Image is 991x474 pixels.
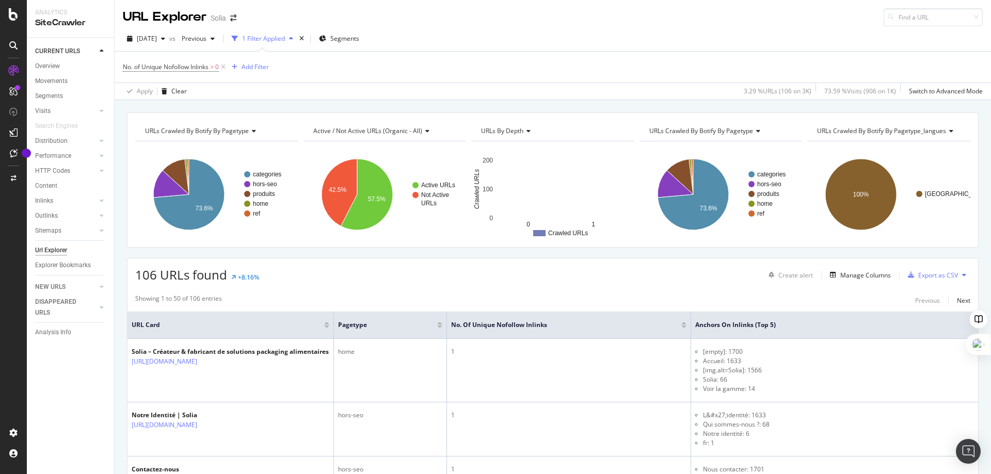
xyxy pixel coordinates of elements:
[905,83,983,100] button: Switch to Advanced Mode
[137,87,153,95] div: Apply
[473,169,481,209] text: Crawled URLs
[137,34,157,43] span: 2025 Jul. 27th
[132,356,197,367] a: [URL][DOMAIN_NAME]
[253,190,275,198] text: produits
[35,121,88,132] a: Search Engines
[35,166,97,176] a: HTTP Codes
[778,271,813,280] div: Create alert
[35,106,97,117] a: Visits
[132,411,219,420] div: Notre Identité | Solia
[918,271,958,280] div: Export as CSV
[490,215,493,222] text: 0
[132,320,322,330] span: URL Card
[840,271,891,280] div: Manage Columns
[178,34,206,43] span: Previous
[703,375,974,384] li: Solia: 66
[303,150,467,239] svg: A chart.
[35,8,106,17] div: Analytics
[421,200,437,207] text: URLs
[471,150,634,239] svg: A chart.
[640,150,803,239] div: A chart.
[526,221,530,228] text: 0
[35,282,97,292] a: NEW URLS
[647,123,793,139] h4: URLs Crawled By Botify By pagetype
[35,260,91,271] div: Explorer Bookmarks
[253,181,277,188] text: hors-seo
[35,245,107,256] a: Url Explorer
[338,320,422,330] span: pagetype
[35,181,107,191] a: Content
[35,61,60,72] div: Overview
[703,356,974,366] li: Accueil: 1633
[123,30,169,47] button: [DATE]
[35,61,107,72] a: Overview
[35,282,66,292] div: NEW URLS
[210,62,214,71] span: >
[649,126,753,135] span: URLs Crawled By Botify By pagetype
[35,46,97,57] a: CURRENT URLS
[35,91,107,102] a: Segments
[956,439,981,464] div: Open Intercom Messenger
[253,171,281,178] text: categories
[35,297,87,318] div: DISAPPEARED URLS
[826,269,891,281] button: Manage Columns
[178,30,219,47] button: Previous
[132,420,197,430] a: [URL][DOMAIN_NAME]
[35,121,78,132] div: Search Engines
[145,126,249,135] span: URLs Crawled By Botify By pagetype
[592,221,595,228] text: 1
[757,190,779,198] text: produits
[451,465,686,474] div: 1
[35,225,97,236] a: Sitemaps
[123,83,153,100] button: Apply
[757,171,786,178] text: categories
[135,294,222,306] div: Showing 1 to 50 of 106 entries
[171,87,187,95] div: Clear
[421,191,449,199] text: Not Active
[479,123,625,139] h4: URLs by Depth
[228,30,297,47] button: 1 Filter Applied
[123,62,209,71] span: No. of Unique Nofollow Inlinks
[43,60,51,68] img: tab_domain_overview_orange.svg
[703,420,974,429] li: Qui sommes-nous ?: 68
[311,123,457,139] h4: Active / Not Active URLs
[451,347,686,356] div: 1
[35,151,71,161] div: Performance
[215,60,219,74] span: 0
[481,126,523,135] span: URLs by Depth
[338,465,442,474] div: hors-seo
[35,327,71,338] div: Analysis Info
[695,320,958,330] span: Anchors on Inlinks (top 5)
[315,30,363,47] button: Segments
[909,87,983,95] div: Switch to Advanced Mode
[703,411,974,420] li: L&#x27;identité: 1633
[853,191,869,198] text: 100%
[242,62,269,71] div: Add Filter
[703,438,974,448] li: fr: 1
[817,126,946,135] span: URLs Crawled By Botify By pagetype_langues
[368,195,386,203] text: 57.5%
[483,157,493,164] text: 200
[35,76,107,87] a: Movements
[925,190,989,198] text: [GEOGRAPHIC_DATA]
[884,8,983,26] input: Find a URL
[35,297,97,318] a: DISAPPEARED URLS
[757,210,765,217] text: ref
[35,210,58,221] div: Outlinks
[17,17,25,25] img: logo_orange.svg
[54,61,79,68] div: Domaine
[35,195,97,206] a: Inlinks
[238,273,259,282] div: +8.16%
[143,123,289,139] h4: URLs Crawled By Botify By pagetype
[35,17,106,29] div: SiteCrawler
[703,429,974,438] li: Notre identité: 6
[35,151,97,161] a: Performance
[195,205,213,212] text: 73.6%
[703,384,974,394] li: Voir la gamme: 14
[703,347,974,356] li: [empty]: 1700
[451,320,666,330] span: No. of Unique Nofollow Inlinks
[329,186,346,193] text: 42.5%
[35,46,80,57] div: CURRENT URLS
[451,411,686,420] div: 1
[17,27,25,35] img: website_grey.svg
